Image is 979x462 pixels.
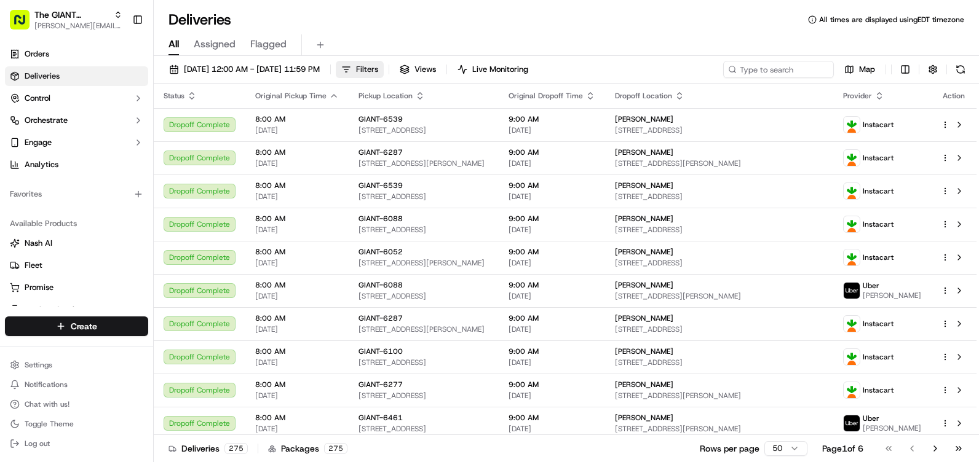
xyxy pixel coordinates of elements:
[255,214,339,224] span: 8:00 AM
[25,260,42,271] span: Fleet
[509,391,595,401] span: [DATE]
[12,179,22,189] div: 📗
[844,150,860,166] img: profile_instacart_ahold_partner.png
[5,356,148,374] button: Settings
[359,181,403,190] span: GIANT-6539
[615,380,673,390] span: [PERSON_NAME]
[5,44,148,64] a: Orders
[359,313,403,323] span: GIANT-6287
[472,64,528,75] span: Live Monitoring
[863,385,894,395] span: Instacart
[224,443,248,454] div: 275
[615,291,823,301] span: [STREET_ADDRESS][PERSON_NAME]
[863,423,921,433] span: [PERSON_NAME]
[25,439,50,448] span: Log out
[359,258,489,268] span: [STREET_ADDRESS][PERSON_NAME]
[844,316,860,332] img: profile_instacart_ahold_partner.png
[844,249,860,265] img: profile_instacart_ahold_partner.png
[255,91,327,101] span: Original Pickup Time
[10,304,143,315] a: Product Catalog
[615,159,823,168] span: [STREET_ADDRESS][PERSON_NAME]
[122,208,149,217] span: Pylon
[359,247,403,257] span: GIANT-6052
[25,282,54,293] span: Promise
[819,15,964,25] span: All times are displayed using EDT timezone
[5,155,148,174] a: Analytics
[615,91,672,101] span: Dropoff Location
[5,316,148,336] button: Create
[34,21,122,31] button: [PERSON_NAME][EMAIL_ADDRESS][PERSON_NAME][DOMAIN_NAME]
[255,147,339,157] span: 8:00 AM
[359,192,489,202] span: [STREET_ADDRESS]
[863,253,894,262] span: Instacart
[164,91,184,101] span: Status
[509,424,595,434] span: [DATE]
[5,396,148,413] button: Chat with us!
[25,115,68,126] span: Orchestrate
[509,380,595,390] span: 9:00 AM
[25,304,84,315] span: Product Catalog
[25,178,94,190] span: Knowledge Base
[12,117,34,139] img: 1736555255976-a54dd68f-1ca7-489b-9aae-adbdc363a1c4
[5,300,148,319] button: Product Catalog
[7,173,99,195] a: 📗Knowledge Base
[5,133,148,152] button: Engage
[359,114,403,124] span: GIANT-6539
[359,358,489,367] span: [STREET_ADDRESS]
[255,413,339,423] span: 8:00 AM
[255,114,339,124] span: 8:00 AM
[12,12,37,37] img: Nash
[509,258,595,268] span: [DATE]
[255,159,339,168] span: [DATE]
[509,91,583,101] span: Original Dropoff Time
[255,358,339,367] span: [DATE]
[255,324,339,334] span: [DATE]
[25,137,52,148] span: Engage
[5,184,148,204] div: Favorites
[255,247,339,257] span: 8:00 AM
[509,346,595,356] span: 9:00 AM
[25,380,68,390] span: Notifications
[255,391,339,401] span: [DATE]
[615,214,673,224] span: [PERSON_NAME]
[509,291,595,301] span: [DATE]
[356,64,378,75] span: Filters
[25,238,52,249] span: Nash AI
[32,79,221,92] input: Got a question? Start typing here...
[615,247,673,257] span: [PERSON_NAME]
[952,61,969,78] button: Refresh
[615,346,673,356] span: [PERSON_NAME]
[844,415,860,431] img: profile_uber_ahold_partner.png
[839,61,881,78] button: Map
[255,258,339,268] span: [DATE]
[863,186,894,196] span: Instacart
[615,192,823,202] span: [STREET_ADDRESS]
[723,61,834,78] input: Type to search
[255,125,339,135] span: [DATE]
[5,66,148,86] a: Deliveries
[42,130,156,139] div: We're available if you need us!
[25,159,58,170] span: Analytics
[5,256,148,275] button: Fleet
[359,291,489,301] span: [STREET_ADDRESS]
[509,313,595,323] span: 9:00 AM
[863,413,879,423] span: Uber
[255,380,339,390] span: 8:00 AM
[359,413,403,423] span: GIANT-6461
[34,9,109,21] span: The GIANT Company
[268,442,347,455] div: Packages
[359,380,403,390] span: GIANT-6277
[5,233,148,253] button: Nash AI
[359,214,403,224] span: GIANT-6088
[336,61,384,78] button: Filters
[209,121,224,136] button: Start new chat
[615,114,673,124] span: [PERSON_NAME]
[255,313,339,323] span: 8:00 AM
[863,153,894,163] span: Instacart
[414,64,436,75] span: Views
[5,88,148,108] button: Control
[615,147,673,157] span: [PERSON_NAME]
[615,324,823,334] span: [STREET_ADDRESS]
[5,415,148,433] button: Toggle Theme
[359,324,489,334] span: [STREET_ADDRESS][PERSON_NAME]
